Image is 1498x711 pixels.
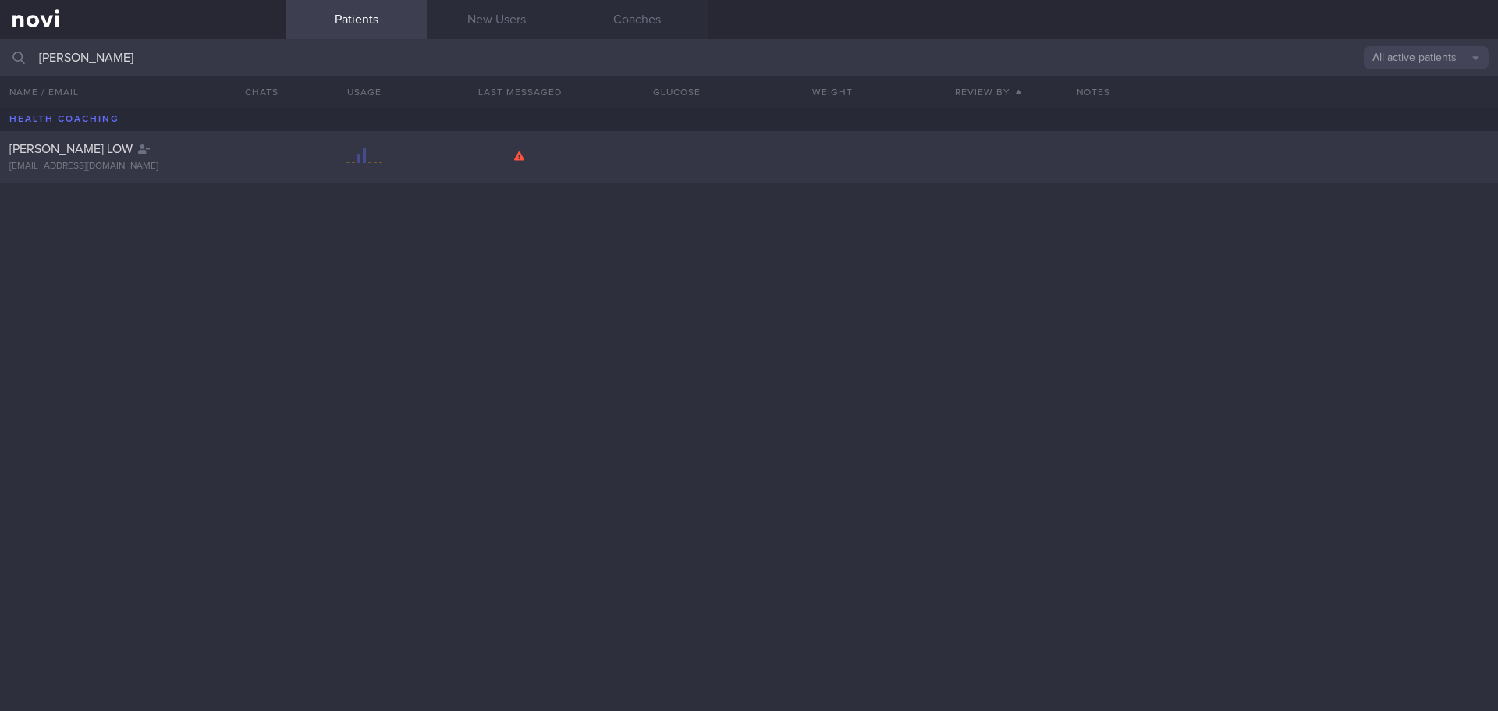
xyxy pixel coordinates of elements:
button: Glucose [598,76,754,108]
button: Weight [754,76,911,108]
button: All active patients [1364,46,1489,69]
div: Usage [286,76,442,108]
button: Last Messaged [442,76,598,108]
button: Chats [224,76,286,108]
button: Review By [911,76,1067,108]
span: [PERSON_NAME] LOW [9,143,133,155]
div: [EMAIL_ADDRESS][DOMAIN_NAME] [9,161,277,172]
div: Notes [1067,76,1498,108]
